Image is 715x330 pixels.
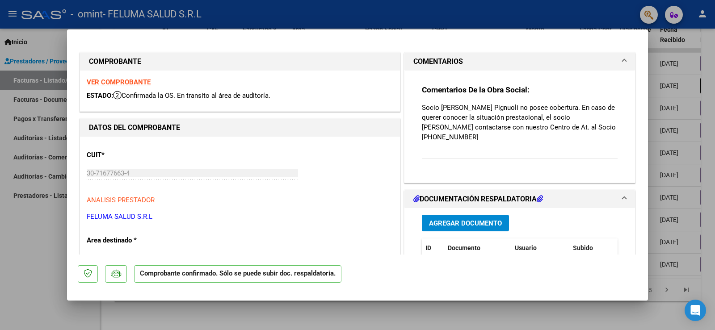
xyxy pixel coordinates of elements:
[511,238,569,258] datatable-header-cell: Usuario
[87,235,179,246] p: Area destinado *
[89,123,180,132] strong: DATOS DEL COMPROBANTE
[87,212,393,222] p: FELUMA SALUD S.R.L
[425,244,431,251] span: ID
[448,244,480,251] span: Documento
[87,255,166,263] span: Discapacidad sin recupero
[413,56,463,67] h1: COMENTARIOS
[422,238,444,258] datatable-header-cell: ID
[404,190,635,208] mat-expansion-panel-header: DOCUMENTACIÓN RESPALDATORIA
[422,85,530,94] strong: Comentarios De la Obra Social:
[444,238,511,258] datatable-header-cell: Documento
[422,103,618,142] p: Socio [PERSON_NAME] Pignuoli no posee cobertura. En caso de querer conocer la situación prestacio...
[685,300,706,321] div: Open Intercom Messenger
[413,194,543,205] h1: DOCUMENTACIÓN RESPALDATORIA
[87,78,151,86] a: VER COMPROBANTE
[87,92,113,100] span: ESTADO:
[404,71,635,183] div: COMENTARIOS
[614,238,659,258] datatable-header-cell: Acción
[569,238,614,258] datatable-header-cell: Subido
[87,196,155,204] span: ANALISIS PRESTADOR
[422,215,509,231] button: Agregar Documento
[89,57,141,66] strong: COMPROBANTE
[573,244,593,251] span: Subido
[404,53,635,71] mat-expansion-panel-header: COMENTARIOS
[87,150,179,160] p: CUIT
[515,244,537,251] span: Usuario
[113,92,270,100] span: Confirmada la OS. En transito al área de auditoría.
[134,265,341,283] p: Comprobante confirmado. Sólo se puede subir doc. respaldatoria.
[429,219,502,227] span: Agregar Documento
